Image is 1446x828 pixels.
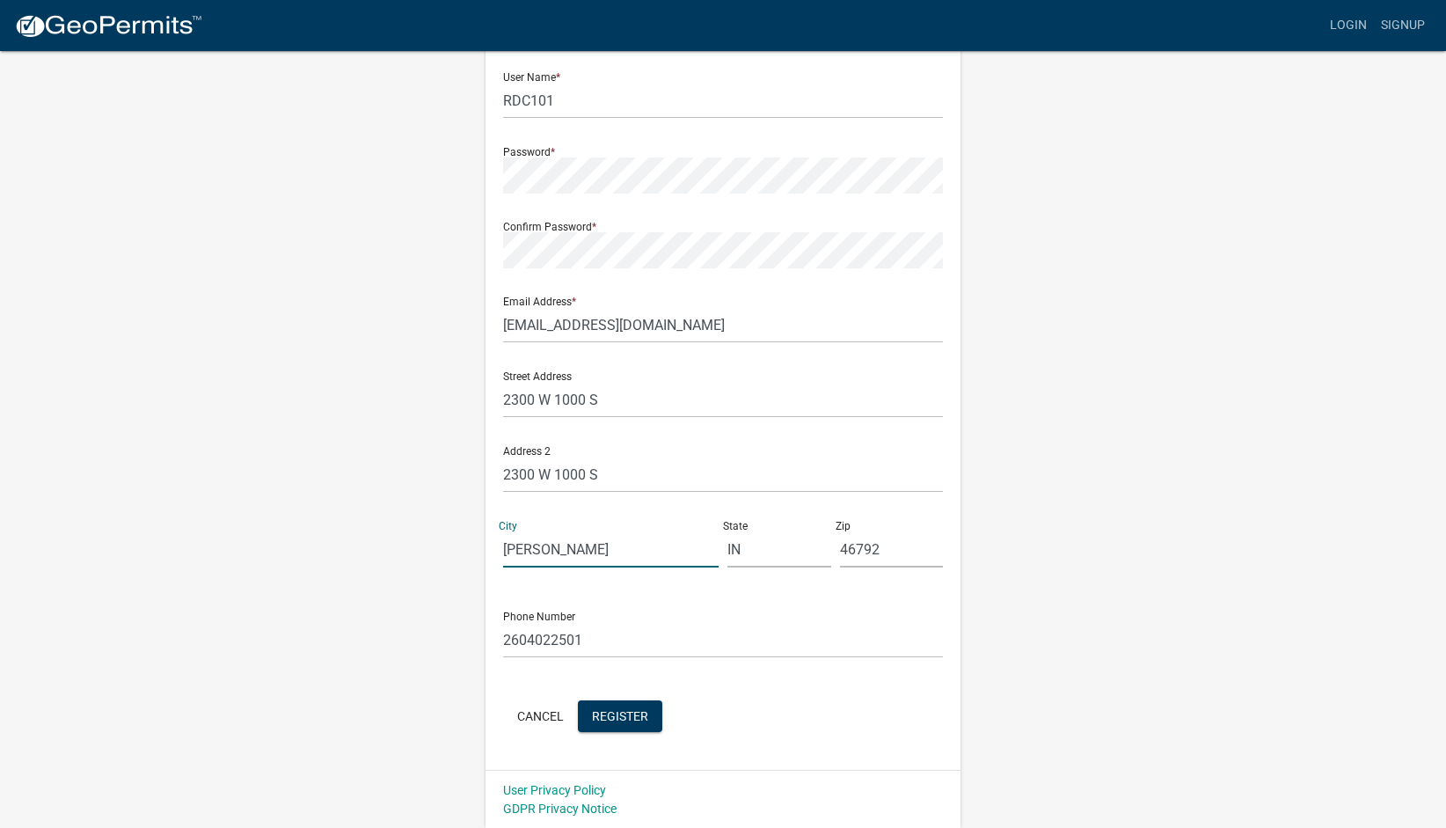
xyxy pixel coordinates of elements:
button: Cancel [503,700,578,732]
span: Register [592,708,648,722]
a: Signup [1374,9,1432,42]
a: GDPR Privacy Notice [503,802,617,816]
a: Login [1323,9,1374,42]
a: User Privacy Policy [503,783,606,797]
button: Register [578,700,662,732]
